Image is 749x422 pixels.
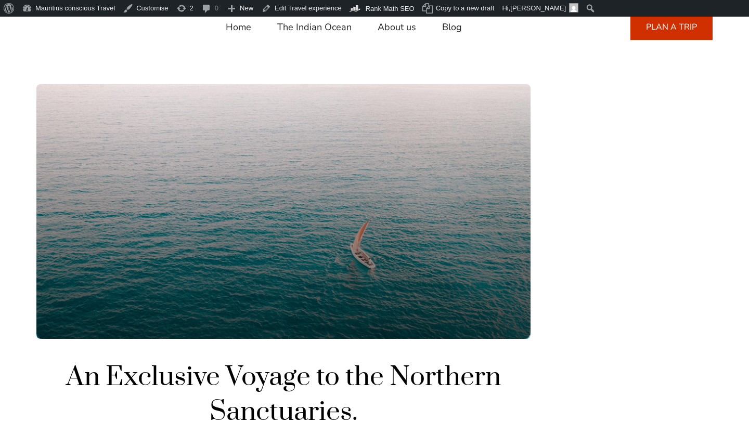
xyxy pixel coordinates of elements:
a: Blog [442,15,462,39]
span: [PERSON_NAME] [510,4,566,12]
a: PLAN A TRIP [630,14,713,40]
span: Rank Math SEO [366,5,415,12]
a: Home [226,15,251,39]
a: The Indian Ocean [277,15,352,39]
a: About us [378,15,416,39]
